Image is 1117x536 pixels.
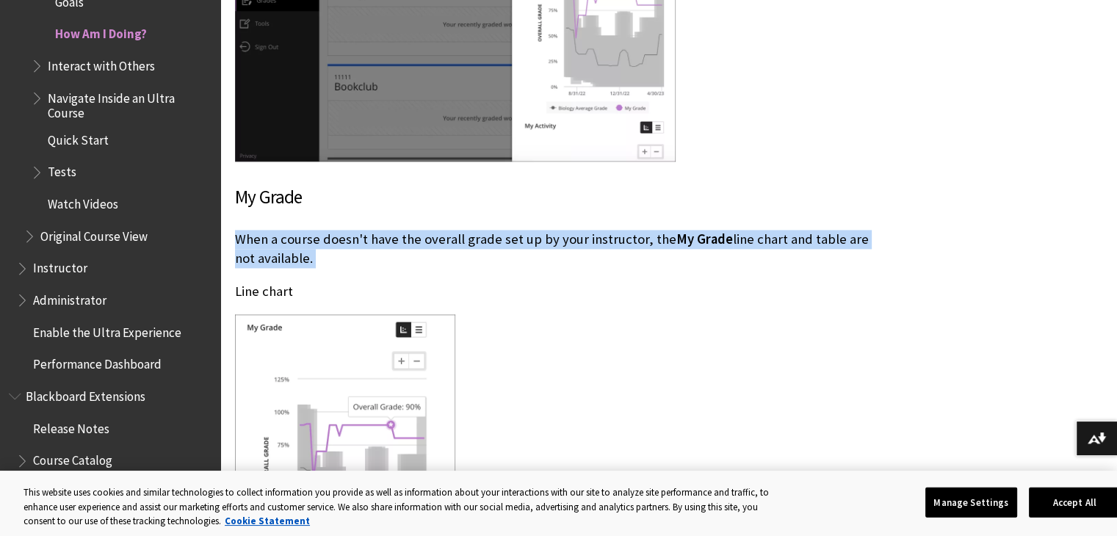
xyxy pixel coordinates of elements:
[676,231,733,247] span: My Grade
[925,487,1017,518] button: Manage Settings
[235,230,885,268] p: When a course doesn't have the overall grade set up by your instructor, the line chart and table ...
[33,288,106,308] span: Administrator
[225,515,310,527] a: More information about your privacy, opens in a new tab
[33,416,109,436] span: Release Notes
[55,22,147,42] span: How Am I Doing?
[235,282,885,301] p: Line chart
[48,54,155,73] span: Interact with Others
[48,192,118,211] span: Watch Videos
[48,86,210,120] span: Navigate Inside an Ultra Course
[40,224,148,244] span: Original Course View
[48,128,109,148] span: Quick Start
[235,184,885,211] h3: My Grade
[48,160,76,180] span: Tests
[26,384,145,404] span: Blackboard Extensions
[24,485,782,529] div: This website uses cookies and similar technologies to collect information you provide as well as ...
[33,449,112,468] span: Course Catalog
[33,352,162,372] span: Performance Dashboard
[33,256,87,276] span: Instructor
[33,320,181,340] span: Enable the Ultra Experience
